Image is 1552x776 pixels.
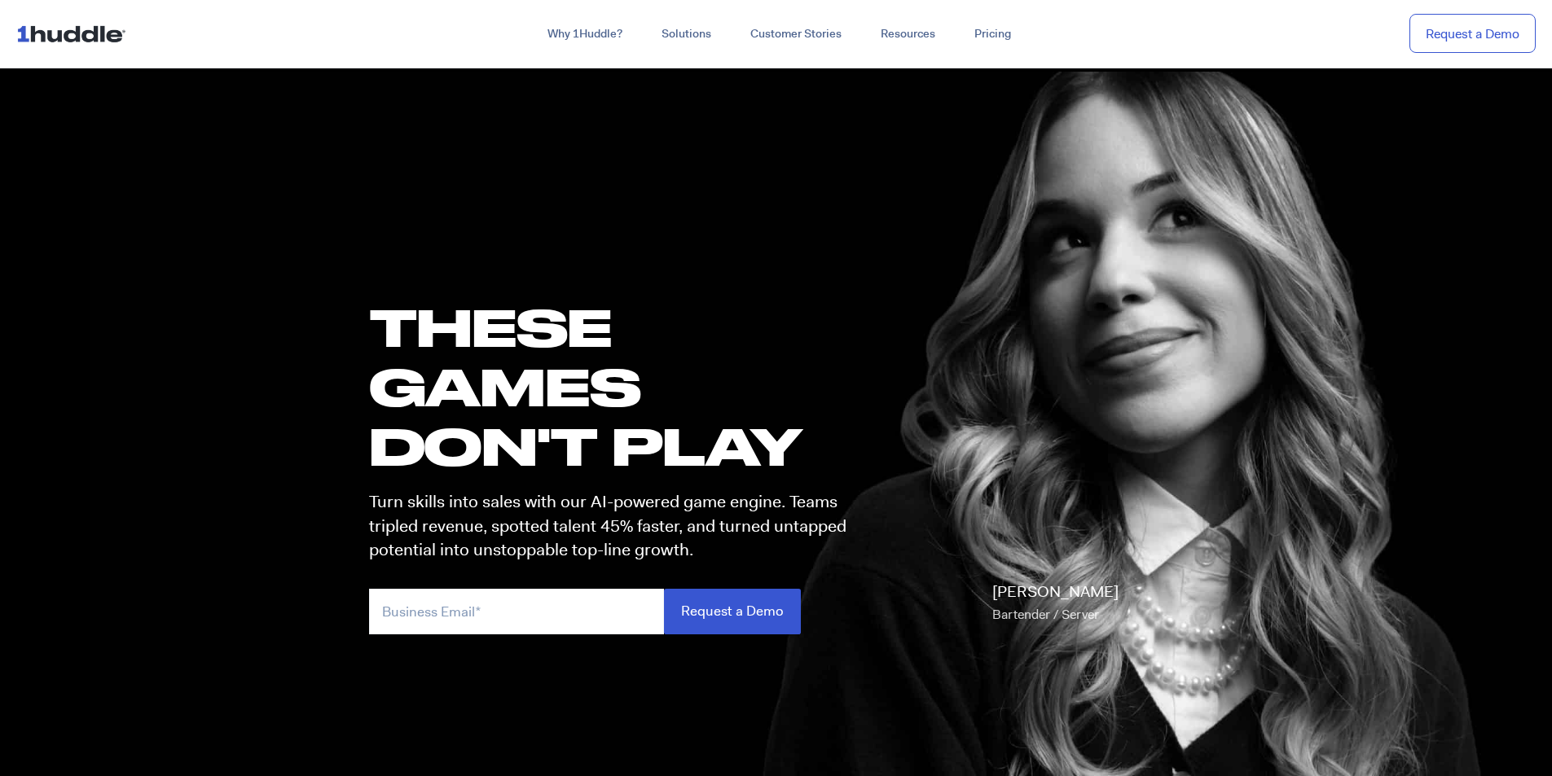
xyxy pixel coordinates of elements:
p: Turn skills into sales with our AI-powered game engine. Teams tripled revenue, spotted talent 45%... [369,490,861,562]
a: Request a Demo [1409,14,1536,54]
h1: these GAMES DON'T PLAY [369,297,861,476]
a: Solutions [642,20,731,49]
a: Resources [861,20,955,49]
a: Why 1Huddle? [528,20,642,49]
span: Bartender / Server [992,606,1099,623]
p: [PERSON_NAME] [992,581,1119,626]
a: Pricing [955,20,1031,49]
input: Request a Demo [664,589,801,634]
input: Business Email* [369,589,664,634]
img: ... [16,18,133,49]
a: Customer Stories [731,20,861,49]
